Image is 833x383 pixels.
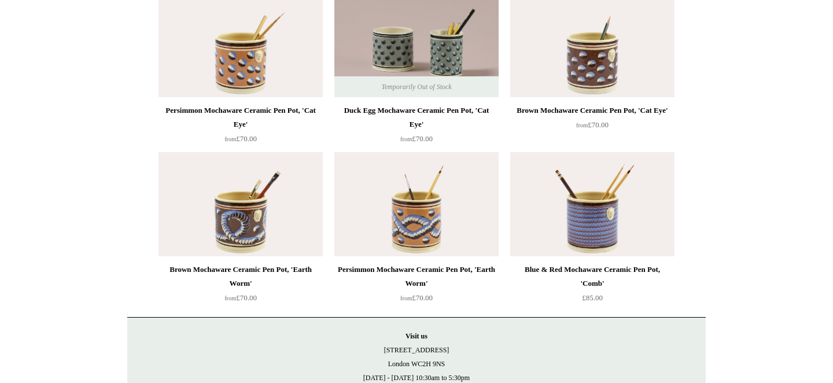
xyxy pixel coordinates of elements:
[400,293,433,302] span: £70.00
[159,263,323,310] a: Brown Mochaware Ceramic Pen Pot, 'Earth Worm' from£70.00
[334,263,499,310] a: Persimmon Mochaware Ceramic Pen Pot, 'Earth Worm' from£70.00
[159,152,323,256] img: Brown Mochaware Ceramic Pen Pot, 'Earth Worm'
[513,263,672,290] div: Blue & Red Mochaware Ceramic Pen Pot, 'Comb'
[510,104,674,151] a: Brown Mochaware Ceramic Pen Pot, 'Cat Eye' from£70.00
[337,263,496,290] div: Persimmon Mochaware Ceramic Pen Pot, 'Earth Worm'
[513,104,672,117] div: Brown Mochaware Ceramic Pen Pot, 'Cat Eye'
[400,295,412,301] span: from
[224,293,257,302] span: £70.00
[510,152,674,256] a: Blue & Red Mochaware Ceramic Pen Pot, 'Comb' Blue & Red Mochaware Ceramic Pen Pot, 'Comb'
[224,136,236,142] span: from
[161,104,320,131] div: Persimmon Mochaware Ceramic Pen Pot, 'Cat Eye'
[159,152,323,256] a: Brown Mochaware Ceramic Pen Pot, 'Earth Worm' Brown Mochaware Ceramic Pen Pot, 'Earth Worm'
[334,152,499,256] a: Persimmon Mochaware Ceramic Pen Pot, 'Earth Worm' Persimmon Mochaware Ceramic Pen Pot, 'Earth Worm'
[334,152,499,256] img: Persimmon Mochaware Ceramic Pen Pot, 'Earth Worm'
[510,152,674,256] img: Blue & Red Mochaware Ceramic Pen Pot, 'Comb'
[400,134,433,143] span: £70.00
[161,263,320,290] div: Brown Mochaware Ceramic Pen Pot, 'Earth Worm'
[576,122,588,128] span: from
[400,136,412,142] span: from
[582,293,603,302] span: £85.00
[370,76,463,97] span: Temporarily Out of Stock
[334,104,499,151] a: Duck Egg Mochaware Ceramic Pen Pot, 'Cat Eye' from£70.00
[510,263,674,310] a: Blue & Red Mochaware Ceramic Pen Pot, 'Comb' £85.00
[576,120,609,129] span: £70.00
[406,332,427,340] strong: Visit us
[337,104,496,131] div: Duck Egg Mochaware Ceramic Pen Pot, 'Cat Eye'
[224,134,257,143] span: £70.00
[159,104,323,151] a: Persimmon Mochaware Ceramic Pen Pot, 'Cat Eye' from£70.00
[224,295,236,301] span: from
